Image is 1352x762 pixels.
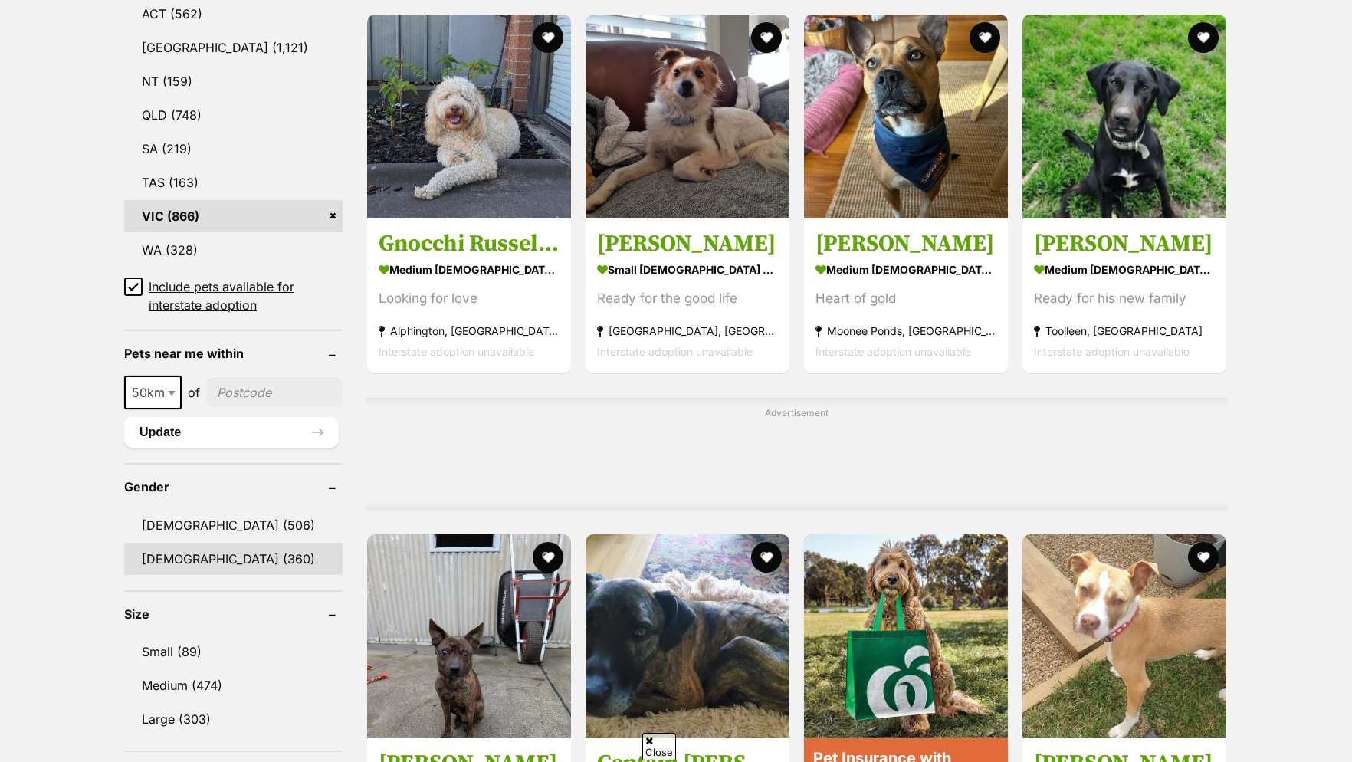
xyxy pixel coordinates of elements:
span: Interstate adoption unavailable [815,345,971,358]
button: favourite [751,22,782,53]
button: Update [124,417,339,448]
strong: [GEOGRAPHIC_DATA], [GEOGRAPHIC_DATA] [597,320,778,341]
div: Ready for his new family [1034,288,1215,309]
a: Medium (474) [124,669,343,701]
a: [PERSON_NAME] small [DEMOGRAPHIC_DATA] Dog Ready for the good life [GEOGRAPHIC_DATA], [GEOGRAPHIC... [586,218,789,373]
a: QLD (748) [124,99,343,131]
span: 50km [126,382,180,403]
img: Ellie Valenti - Australian Kelpie x Staffordshire Bull Terrier Dog [1022,534,1226,738]
img: Chloe Haliwell - Staffordshire Bull Terrier x Australian Kelpie Dog [804,15,1008,218]
header: Size [124,607,343,621]
a: Large (303) [124,703,343,735]
strong: medium [DEMOGRAPHIC_DATA] Dog [815,258,996,281]
strong: medium [DEMOGRAPHIC_DATA] Dog [1034,258,1215,281]
h3: [PERSON_NAME] [597,229,778,258]
img: Captain Tamblyn - Great Dane Dog [586,534,789,738]
button: favourite [1188,22,1219,53]
a: TAS (163) [124,166,343,199]
strong: Alphington, [GEOGRAPHIC_DATA] [379,320,560,341]
input: postcode [206,378,343,407]
h3: [PERSON_NAME] [815,229,996,258]
h3: [PERSON_NAME] [1034,229,1215,258]
a: [PERSON_NAME] medium [DEMOGRAPHIC_DATA] Dog Ready for his new family Toolleen, [GEOGRAPHIC_DATA] ... [1022,218,1226,373]
button: favourite [533,542,563,573]
img: Basil Silvanus - Papillon Dog [586,15,789,218]
a: [DEMOGRAPHIC_DATA] (506) [124,509,343,541]
a: Small (89) [124,636,343,668]
a: NT (159) [124,65,343,97]
a: VIC (866) [124,200,343,232]
div: Looking for love [379,288,560,309]
img: Gnocchi Russelton - Poodle x Golden Retriever Dog [367,15,571,218]
strong: medium [DEMOGRAPHIC_DATA] Dog [379,258,560,281]
a: Include pets available for interstate adoption [124,278,343,314]
span: Interstate adoption unavailable [379,345,534,358]
span: Interstate adoption unavailable [597,345,753,358]
span: Close [642,733,676,760]
img: Matti Illingworth - Kelpie x Pointer Dog [1022,15,1226,218]
strong: small [DEMOGRAPHIC_DATA] Dog [597,258,778,281]
img: Horace Silvanus - Staffordshire Bull Terrier Dog [367,534,571,738]
strong: Moonee Ponds, [GEOGRAPHIC_DATA] [815,320,996,341]
div: Ready for the good life [597,288,778,309]
a: WA (328) [124,234,343,266]
button: favourite [751,542,782,573]
button: favourite [533,22,563,53]
a: Gnocchi Russelton medium [DEMOGRAPHIC_DATA] Dog Looking for love Alphington, [GEOGRAPHIC_DATA] In... [367,218,571,373]
span: 50km [124,376,182,409]
a: [DEMOGRAPHIC_DATA] (360) [124,543,343,575]
a: SA (219) [124,133,343,165]
span: of [188,383,200,402]
a: [GEOGRAPHIC_DATA] (1,121) [124,31,343,64]
div: Heart of gold [815,288,996,309]
span: Include pets available for interstate adoption [149,278,343,314]
header: Gender [124,480,343,494]
h3: Gnocchi Russelton [379,229,560,258]
a: [PERSON_NAME] medium [DEMOGRAPHIC_DATA] Dog Heart of gold Moonee Ponds, [GEOGRAPHIC_DATA] Interst... [804,218,1008,373]
strong: Toolleen, [GEOGRAPHIC_DATA] [1034,320,1215,341]
button: favourite [970,22,1000,53]
button: favourite [1188,542,1219,573]
span: Interstate adoption unavailable [1034,345,1190,358]
header: Pets near me within [124,347,343,360]
div: Advertisement [366,398,1228,510]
